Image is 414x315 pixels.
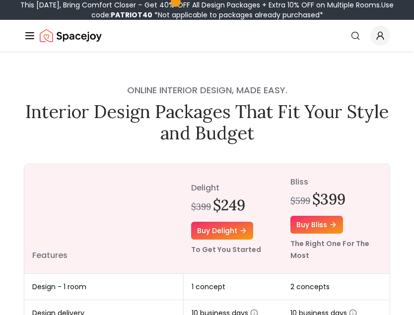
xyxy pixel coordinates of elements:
span: 1 concept [192,282,225,292]
nav: Global [24,20,390,52]
small: The Right One For The Most [290,239,369,260]
img: Spacejoy Logo [40,26,102,46]
div: $399 [191,200,211,214]
h2: $399 [312,190,345,208]
a: Buy delight [191,222,253,240]
td: Design - 1 room [24,274,183,300]
h2: $249 [213,196,245,214]
a: Spacejoy [40,26,102,46]
p: bliss [290,176,374,188]
p: delight [191,182,275,194]
b: PATRIOT40 [111,10,152,20]
a: Buy bliss [290,216,343,234]
span: *Not applicable to packages already purchased* [152,10,323,20]
div: $599 [290,194,310,208]
th: Features [24,164,183,274]
h4: Online interior design, made easy. [24,83,390,97]
small: To Get You Started [191,245,261,254]
h1: Interior Design Packages That Fit Your Style and Budget [24,101,390,144]
span: 2 concepts [290,282,330,292]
